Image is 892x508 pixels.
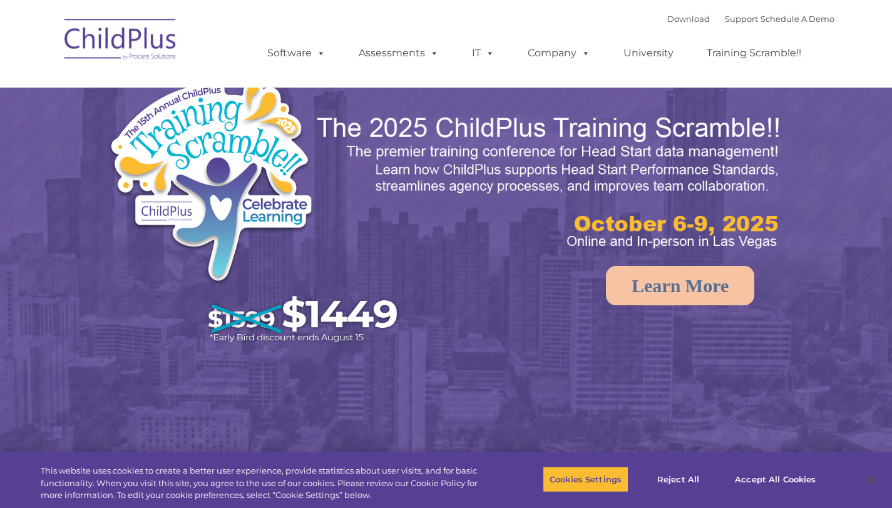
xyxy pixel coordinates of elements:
button: Cookies Settings [543,466,628,492]
a: Learn More [606,266,754,305]
a: Company [515,41,603,66]
button: Reject All [639,466,717,492]
a: IT [459,41,507,66]
a: Software [255,41,338,66]
img: ChildPlus by Procare Solutions [58,10,183,73]
button: Close [858,465,886,493]
div: This website uses cookies to create a better user experience, provide statistics about user visit... [41,465,491,502]
a: University [611,41,686,66]
a: Training Scramble!! [694,41,814,66]
a: Support [725,14,758,24]
button: Accept All Cookies [728,466,823,492]
a: Download [667,14,710,24]
a: Schedule A Demo [761,14,834,24]
a: Assessments [346,41,451,66]
font: | [667,14,834,24]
